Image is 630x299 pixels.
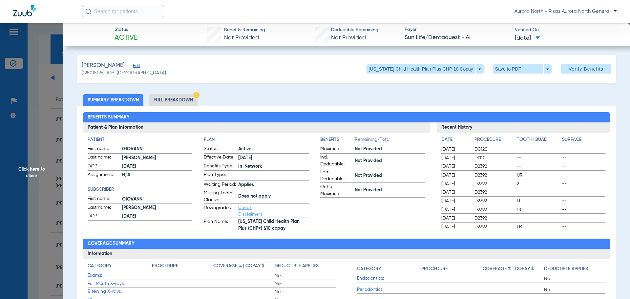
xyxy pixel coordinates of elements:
span: DOB: [88,163,120,171]
app-breakdown-title: Coverage % | Copay $ [213,263,275,272]
app-breakdown-title: Deductible Applies [544,263,605,275]
span: Downgrades: [204,204,236,218]
span: Fam. Deductible: [320,169,352,182]
h4: Category [357,266,381,272]
span: [DATE] [441,155,469,161]
span: [DATE] [441,198,469,204]
app-breakdown-title: Tooth/Quad [517,136,560,145]
button: Save to PDF [493,64,552,74]
span: Not Provided [355,146,425,153]
span: Periodontics: [357,286,421,293]
h4: Category [88,263,112,269]
img: Zuub Logo [13,5,36,16]
span: -- [562,215,605,222]
app-breakdown-title: Coverage % | Copay $ [483,263,544,275]
span: Last name: [88,204,120,212]
h4: Tooth/Quad [517,136,560,143]
span: [DATE] [122,213,193,220]
app-breakdown-title: Procedure [474,136,514,145]
span: Full Mouth X-rays: [88,280,152,287]
span: [DATE] [238,155,309,161]
span: Not Provided [355,172,425,179]
span: Verified On [515,27,619,33]
span: 2 [517,181,560,187]
span: -- [562,163,605,170]
span: No [275,272,336,279]
h4: Patient [88,136,193,143]
h4: Procedure [474,136,514,143]
span: Active [238,146,309,153]
span: 18 [517,206,560,213]
span: D2392 [474,181,514,187]
span: Not Provided [355,187,425,194]
span: [DATE] [441,163,469,170]
span: Payer [405,26,509,33]
span: Applies [238,182,309,188]
h4: Coverage % | Copay $ [213,263,264,269]
span: Waiting Period: [204,181,236,189]
span: -- [562,146,605,153]
h4: Procedure [421,266,448,272]
span: Benefits Remaining [224,27,265,33]
span: [DATE] [441,181,469,187]
h3: Recent History [437,122,610,133]
span: D2392 [474,198,514,204]
input: Search for patients [82,5,164,18]
span: Not Provided [355,158,425,164]
span: Benefits Type: [204,163,236,171]
span: Edit [133,63,139,70]
span: [PERSON_NAME] [122,155,193,161]
app-breakdown-title: Surface [562,136,605,145]
li: Summary Breakdown [83,94,143,106]
app-breakdown-title: Procedure [152,263,213,272]
span: -- [517,155,560,161]
span: N/A [122,172,193,179]
h4: Surface [562,136,605,143]
span: -- [562,198,605,204]
span: Assignment: [88,171,120,179]
span: [DATE] [441,206,469,213]
span: No [544,287,605,293]
img: Search Icon [85,9,91,14]
span: [US_STATE] Child Health Plan Plus (CHP+) $10 copay [238,222,309,229]
span: Maximum: [320,145,352,153]
h4: Deductible Applies [275,263,319,269]
span: GIOVANNI [122,196,193,203]
iframe: Chat Widget [597,267,630,299]
span: Ortho Maximum: [320,183,352,197]
h3: Information [83,249,610,259]
span: D2392 [474,215,514,222]
span: [DATE] [441,215,469,222]
app-breakdown-title: Date [441,136,469,145]
span: Status [115,26,137,33]
span: D1110 [474,155,514,161]
button: [US_STATE] Child Health Plan Plus CHP 10 Copay [367,64,484,74]
app-breakdown-title: Procedure [421,263,483,275]
span: LR [517,224,560,230]
span: [PERSON_NAME] [122,204,193,211]
span: First name: [88,145,120,153]
span: [DATE] [441,172,469,179]
span: -- [562,155,605,161]
h2: Benefits Summary [83,112,610,123]
span: Deductible Remaining [331,27,378,33]
h4: Date [441,136,469,143]
span: Exams: [88,272,152,279]
app-breakdown-title: Plan [204,136,309,143]
span: Plan Name: [204,218,236,229]
h4: Benefits [320,136,355,143]
img: Hazard [194,92,199,98]
span: -- [517,146,560,153]
h4: Deductible Applies [544,266,588,272]
span: D2392 [474,224,514,230]
span: D2392 [474,206,514,213]
span: Missing Tooth Clause: [204,190,236,203]
span: [PERSON_NAME] [82,61,125,70]
span: DOB: [88,213,120,221]
span: Verify Benefits [569,66,603,72]
app-breakdown-title: Category [88,263,152,272]
span: Bitewing X-rays: [88,288,152,295]
h4: Coverage % | Copay $ [483,266,534,272]
span: In-Network [238,163,309,170]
